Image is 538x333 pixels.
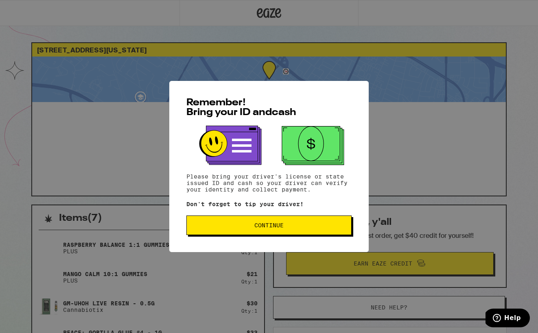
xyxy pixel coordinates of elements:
[186,201,352,207] p: Don't forget to tip your driver!
[486,309,530,329] iframe: Opens a widget where you can find more information
[186,215,352,235] button: Continue
[254,222,284,228] span: Continue
[186,98,296,118] span: Remember! Bring your ID and cash
[186,173,352,193] p: Please bring your driver's license or state issued ID and cash so your driver can verify your ide...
